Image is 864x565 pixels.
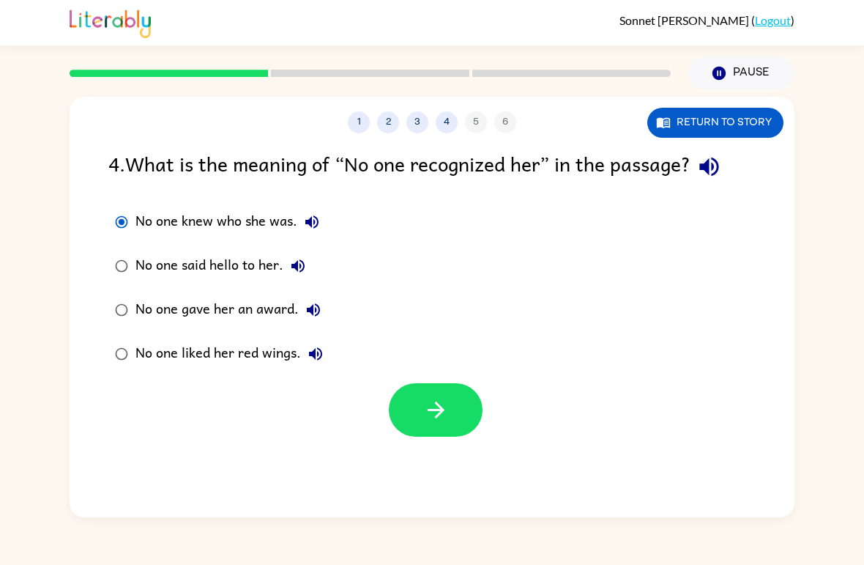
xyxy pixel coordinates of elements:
[135,251,313,281] div: No one said hello to her.
[755,13,791,27] a: Logout
[283,251,313,281] button: No one said hello to her.
[688,56,794,90] button: Pause
[135,207,327,237] div: No one knew who she was.
[436,111,458,133] button: 4
[135,295,328,325] div: No one gave her an award.
[135,339,330,369] div: No one liked her red wings.
[619,13,751,27] span: Sonnet [PERSON_NAME]
[70,6,151,38] img: Literably
[647,108,783,138] button: Return to story
[348,111,370,133] button: 1
[301,339,330,369] button: No one liked her red wings.
[619,13,794,27] div: ( )
[108,148,756,185] div: 4 . What is the meaning of “No one recognized her” in the passage?
[299,295,328,325] button: No one gave her an award.
[406,111,428,133] button: 3
[297,207,327,237] button: No one knew who she was.
[377,111,399,133] button: 2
